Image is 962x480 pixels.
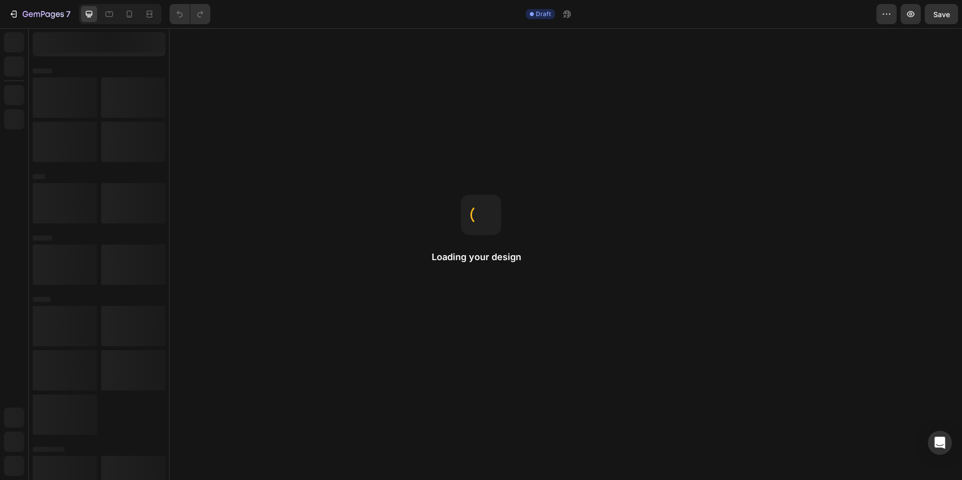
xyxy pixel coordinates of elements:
p: 7 [66,8,70,20]
div: Undo/Redo [170,4,210,24]
h2: Loading your design [432,251,530,263]
button: Save [925,4,958,24]
span: Save [933,10,950,19]
span: Draft [536,10,551,19]
button: 7 [4,4,75,24]
div: Open Intercom Messenger [928,431,952,455]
